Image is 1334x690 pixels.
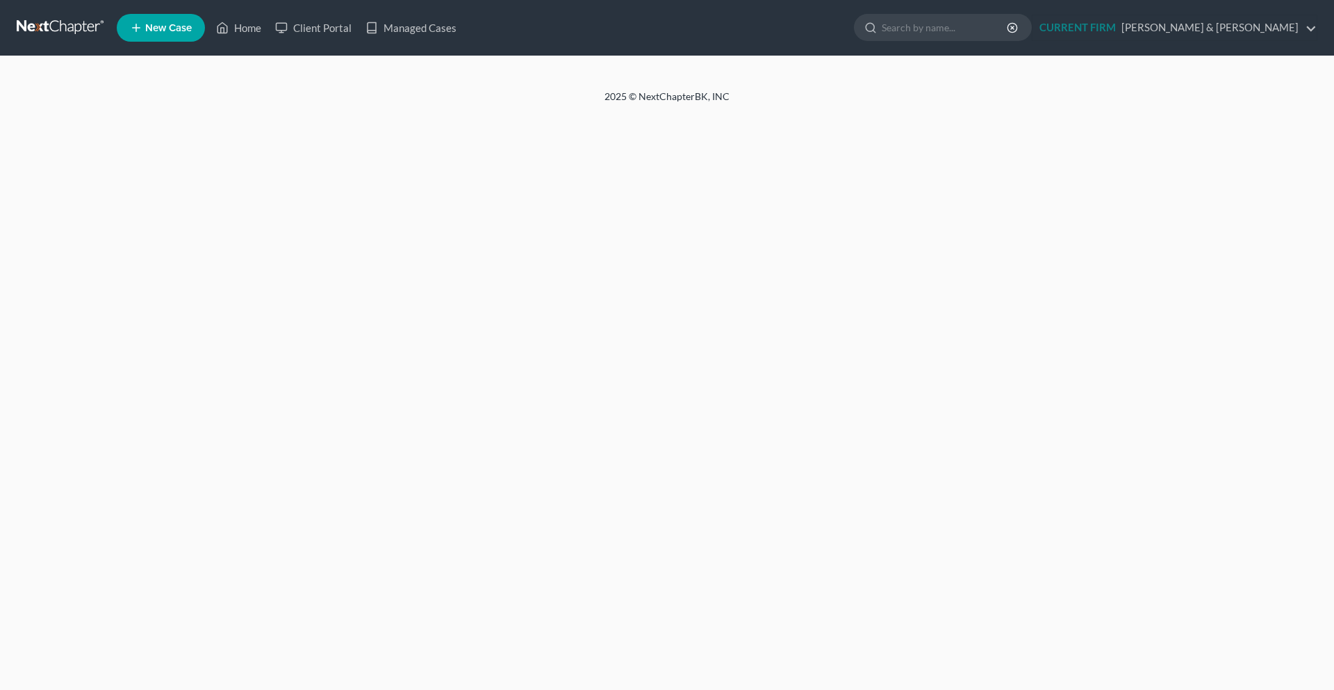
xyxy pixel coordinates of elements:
div: 2025 © NextChapterBK, INC [271,90,1063,115]
a: Home [209,15,268,40]
span: New Case [145,23,192,33]
a: CURRENT FIRM[PERSON_NAME] & [PERSON_NAME] [1032,15,1317,40]
a: Managed Cases [359,15,463,40]
a: Client Portal [268,15,359,40]
input: Search by name... [882,15,1009,40]
strong: CURRENT FIRM [1039,21,1116,33]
